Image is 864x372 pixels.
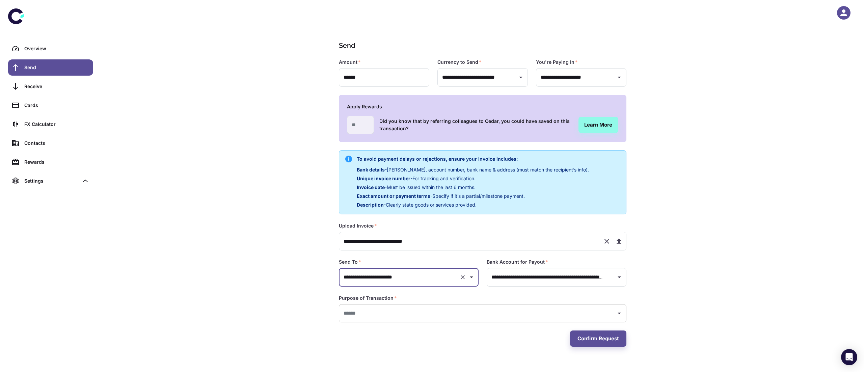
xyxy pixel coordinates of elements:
[357,176,410,181] span: Unique invoice number
[24,177,79,185] div: Settings
[437,59,482,65] label: Currency to Send
[467,272,476,282] button: Open
[578,117,618,133] a: Learn More
[570,330,626,347] button: Confirm Request
[8,59,93,76] a: Send
[8,41,93,57] a: Overview
[841,349,857,365] div: Open Intercom Messenger
[24,64,89,71] div: Send
[536,59,578,65] label: You're Paying In
[24,45,89,52] div: Overview
[357,193,430,199] span: Exact amount or payment terms
[516,73,525,82] button: Open
[339,222,377,229] label: Upload Invoice
[357,167,385,172] span: Bank details
[615,309,624,318] button: Open
[8,97,93,113] a: Cards
[357,201,589,209] p: - Clearly state goods or services provided.
[357,155,589,163] h6: To avoid payment delays or rejections, ensure your invoice includes:
[339,59,361,65] label: Amount
[458,272,467,282] button: Clear
[357,192,589,200] p: - Specify if it’s a partial/milestone payment.
[487,259,548,265] label: Bank Account for Payout
[357,166,589,174] p: - [PERSON_NAME], account number, bank name & address (must match the recipient’s info).
[357,202,384,208] span: Description
[357,184,589,191] p: - Must be issued within the last 6 months.
[379,117,573,132] h6: Did you know that by referring colleagues to Cedar, you could have saved on this transaction?
[8,135,93,151] a: Contacts
[8,116,93,132] a: FX Calculator
[24,83,89,90] div: Receive
[24,102,89,109] div: Cards
[8,173,93,189] div: Settings
[347,103,618,110] h6: Apply Rewards
[8,154,93,170] a: Rewards
[339,41,624,51] h1: Send
[24,121,89,128] div: FX Calculator
[357,175,589,182] p: - For tracking and verification.
[339,295,397,301] label: Purpose of Transaction
[357,184,385,190] span: Invoice date
[339,259,361,265] label: Send To
[615,272,624,282] button: Open
[615,73,624,82] button: Open
[24,158,89,166] div: Rewards
[24,139,89,147] div: Contacts
[8,78,93,95] a: Receive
